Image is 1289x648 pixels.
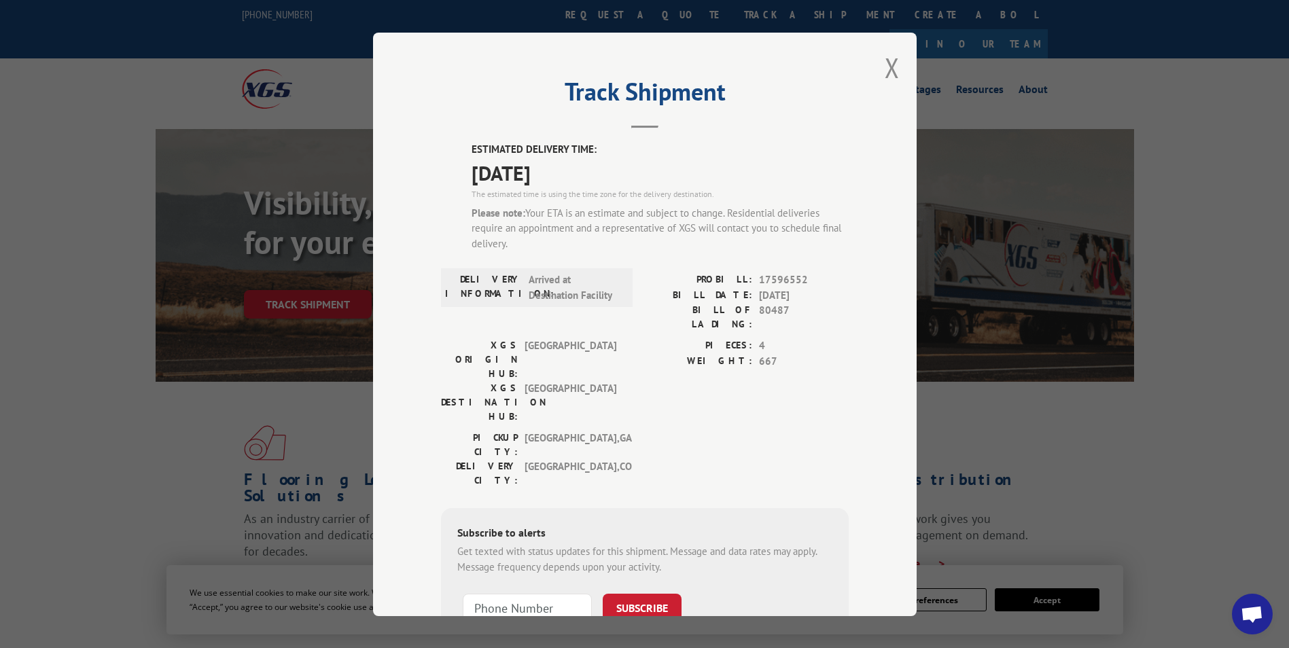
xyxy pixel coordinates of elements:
[472,142,849,158] label: ESTIMATED DELIVERY TIME:
[759,303,849,331] span: 80487
[759,287,849,303] span: [DATE]
[885,50,900,86] button: Close modal
[472,157,849,187] span: [DATE]
[525,459,616,488] span: [GEOGRAPHIC_DATA] , CO
[525,431,616,459] span: [GEOGRAPHIC_DATA] , GA
[445,272,522,303] label: DELIVERY INFORMATION:
[441,381,518,424] label: XGS DESTINATION HUB:
[457,544,832,575] div: Get texted with status updates for this shipment. Message and data rates may apply. Message frequ...
[645,287,752,303] label: BILL DATE:
[759,272,849,288] span: 17596552
[645,272,752,288] label: PROBILL:
[441,431,518,459] label: PICKUP CITY:
[472,206,525,219] strong: Please note:
[441,338,518,381] label: XGS ORIGIN HUB:
[529,272,620,303] span: Arrived at Destination Facility
[441,459,518,488] label: DELIVERY CITY:
[645,338,752,354] label: PIECES:
[645,303,752,331] label: BILL OF LADING:
[525,338,616,381] span: [GEOGRAPHIC_DATA]
[1232,594,1273,634] div: Open chat
[463,594,592,622] input: Phone Number
[759,338,849,354] span: 4
[457,524,832,544] div: Subscribe to alerts
[441,82,849,108] h2: Track Shipment
[645,353,752,369] label: WEIGHT:
[472,187,849,200] div: The estimated time is using the time zone for the delivery destination.
[525,381,616,424] span: [GEOGRAPHIC_DATA]
[603,594,682,622] button: SUBSCRIBE
[472,205,849,251] div: Your ETA is an estimate and subject to change. Residential deliveries require an appointment and ...
[759,353,849,369] span: 667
